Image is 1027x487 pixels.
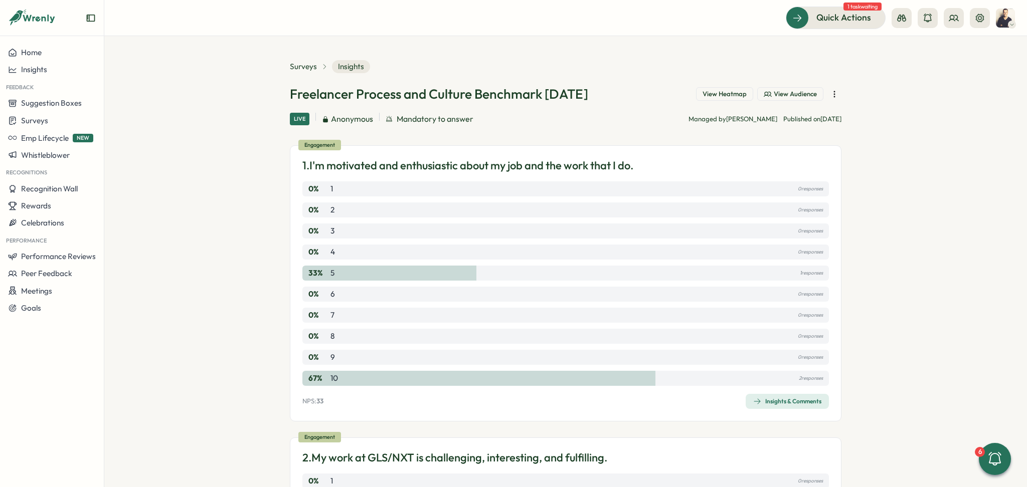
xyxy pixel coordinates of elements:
[21,201,51,210] span: Rewards
[703,90,747,99] span: View Heatmap
[330,225,334,236] p: 3
[302,397,323,406] p: NPS:
[330,331,334,342] p: 8
[21,150,70,160] span: Whistleblower
[689,115,777,124] p: Managed by
[753,397,821,405] div: Insights & Comments
[798,183,823,194] p: 0 responses
[302,450,607,465] p: 2. My work at GLS/NXT is challenging, interesting, and fulfilling.
[86,13,96,23] button: Expand sidebar
[820,115,841,123] span: [DATE]
[798,352,823,363] p: 0 responses
[331,113,373,125] span: Anonymous
[798,289,823,300] p: 0 responses
[316,397,323,405] span: 33
[308,373,328,384] p: 67 %
[308,204,328,215] p: 0 %
[21,98,82,108] span: Suggestion Boxes
[308,225,328,236] p: 0 %
[73,134,93,142] span: NEW
[21,252,96,261] span: Performance Reviews
[302,158,633,173] p: 1. I'm motivated and enthusiastic about my job and the work that I do.
[798,247,823,258] p: 0 responses
[308,183,328,194] p: 0 %
[21,116,48,125] span: Surveys
[330,310,334,321] p: 7
[975,447,985,457] div: 6
[21,303,41,313] span: Goals
[397,113,473,125] span: Mandatory to answer
[290,85,588,103] h1: Freelancer Process and Culture Benchmark [DATE]
[21,269,72,278] span: Peer Feedback
[757,87,823,101] button: View Audience
[798,331,823,342] p: 0 responses
[774,90,817,99] span: View Audience
[799,373,823,384] p: 2 responses
[330,475,333,486] p: 1
[308,475,328,486] p: 0 %
[308,331,328,342] p: 0 %
[332,60,370,73] span: Insights
[979,443,1011,475] button: 6
[798,204,823,215] p: 0 responses
[843,3,882,11] span: 1 task waiting
[21,184,78,193] span: Recognition Wall
[21,65,47,74] span: Insights
[308,352,328,363] p: 0 %
[798,310,823,321] p: 0 responses
[21,133,69,143] span: Emp Lifecycle
[330,268,334,279] p: 5
[726,115,777,123] span: [PERSON_NAME]
[330,352,335,363] p: 9
[996,9,1015,28] img: Jens Christenhuss
[746,394,829,409] button: Insights & Comments
[308,310,328,321] p: 0 %
[308,289,328,300] p: 0 %
[330,247,335,258] p: 4
[21,218,64,227] span: Celebrations
[298,432,341,442] div: Engagement
[783,115,841,124] p: Published on
[798,475,823,486] p: 0 responses
[786,7,886,29] button: Quick Actions
[21,48,42,57] span: Home
[308,268,328,279] p: 33 %
[330,183,333,194] p: 1
[290,61,317,72] a: Surveys
[798,225,823,236] p: 0 responses
[800,268,823,279] p: 1 responses
[816,11,871,24] span: Quick Actions
[290,113,309,125] div: Live
[298,140,341,150] div: Engagement
[330,204,334,215] p: 2
[696,87,753,101] button: View Heatmap
[330,373,338,384] p: 10
[308,247,328,258] p: 0 %
[21,286,52,296] span: Meetings
[330,289,335,300] p: 6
